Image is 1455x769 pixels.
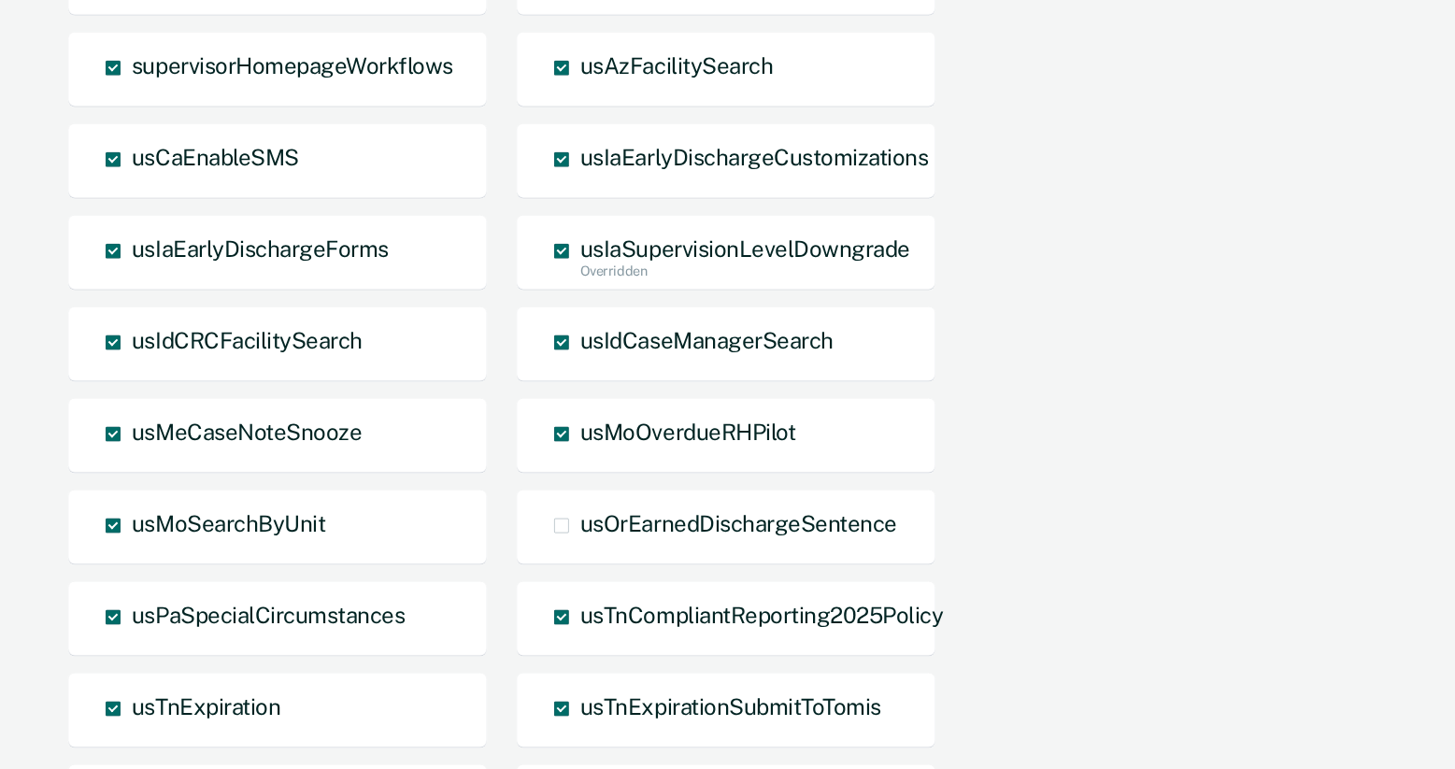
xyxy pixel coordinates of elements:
[580,235,910,262] span: usIaSupervisionLevelDowngrade
[580,52,773,78] span: usAzFacilitySearch
[132,52,453,78] span: supervisorHomepageWorkflows
[580,510,897,536] span: usOrEarnedDischargeSentence
[132,327,363,353] span: usIdCRCFacilitySearch
[132,693,280,719] span: usTnExpiration
[580,419,795,445] span: usMoOverdueRHPilot
[580,144,929,170] span: usIaEarlyDischargeCustomizations
[132,419,362,445] span: usMeCaseNoteSnooze
[132,602,405,628] span: usPaSpecialCircumstances
[132,235,389,262] span: usIaEarlyDischargeForms
[580,327,834,353] span: usIdCaseManagerSearch
[132,144,299,170] span: usCaEnableSMS
[580,693,881,719] span: usTnExpirationSubmitToTomis
[132,510,325,536] span: usMoSearchByUnit
[580,602,944,628] span: usTnCompliantReporting2025Policy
